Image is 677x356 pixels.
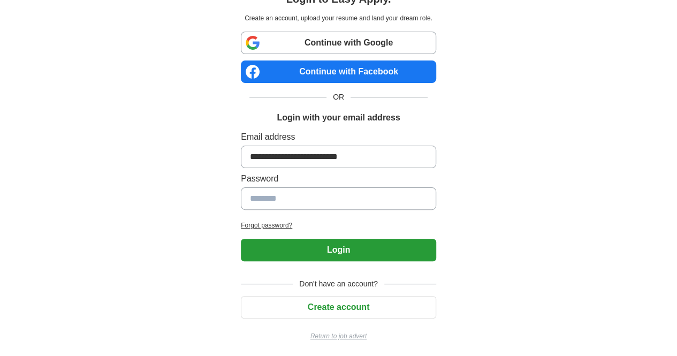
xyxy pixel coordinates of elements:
label: Email address [241,131,436,143]
a: Return to job advert [241,331,436,341]
a: Create account [241,302,436,312]
a: Continue with Google [241,32,436,54]
a: Forgot password? [241,221,436,230]
button: Create account [241,296,436,319]
a: Continue with Facebook [241,60,436,83]
span: OR [326,92,351,103]
span: Don't have an account? [293,278,384,290]
p: Create an account, upload your resume and land your dream role. [243,13,434,23]
button: Login [241,239,436,261]
label: Password [241,172,436,185]
h1: Login with your email address [277,111,400,124]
